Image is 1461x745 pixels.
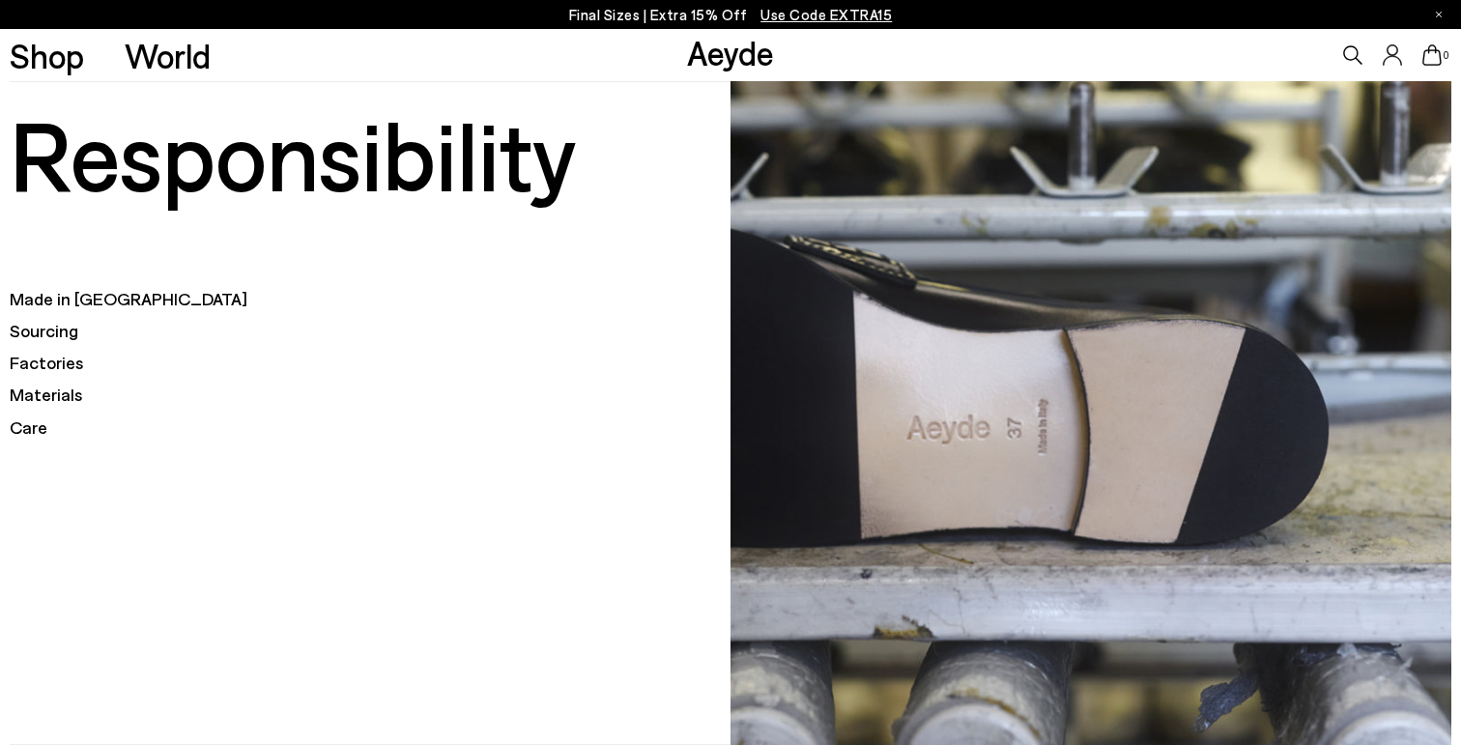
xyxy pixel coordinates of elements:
[10,351,730,375] h5: Factories
[569,3,893,27] p: Final Sizes | Extra 15% Off
[10,85,730,220] h1: Responsibility
[10,287,730,311] h5: Made in [GEOGRAPHIC_DATA]
[687,32,774,72] a: Aeyde
[760,6,892,23] span: Navigate to /collections/ss25-final-sizes
[125,39,211,72] a: World
[10,319,730,343] h5: Sourcing
[1442,50,1451,61] span: 0
[10,39,84,72] a: Shop
[1422,44,1442,66] a: 0
[10,415,730,440] h5: Care
[10,383,730,407] h5: Materials
[730,81,1451,745] img: Responsibility_72274e97-dd0b-4367-a959-6ec6569f2844_900x.jpg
